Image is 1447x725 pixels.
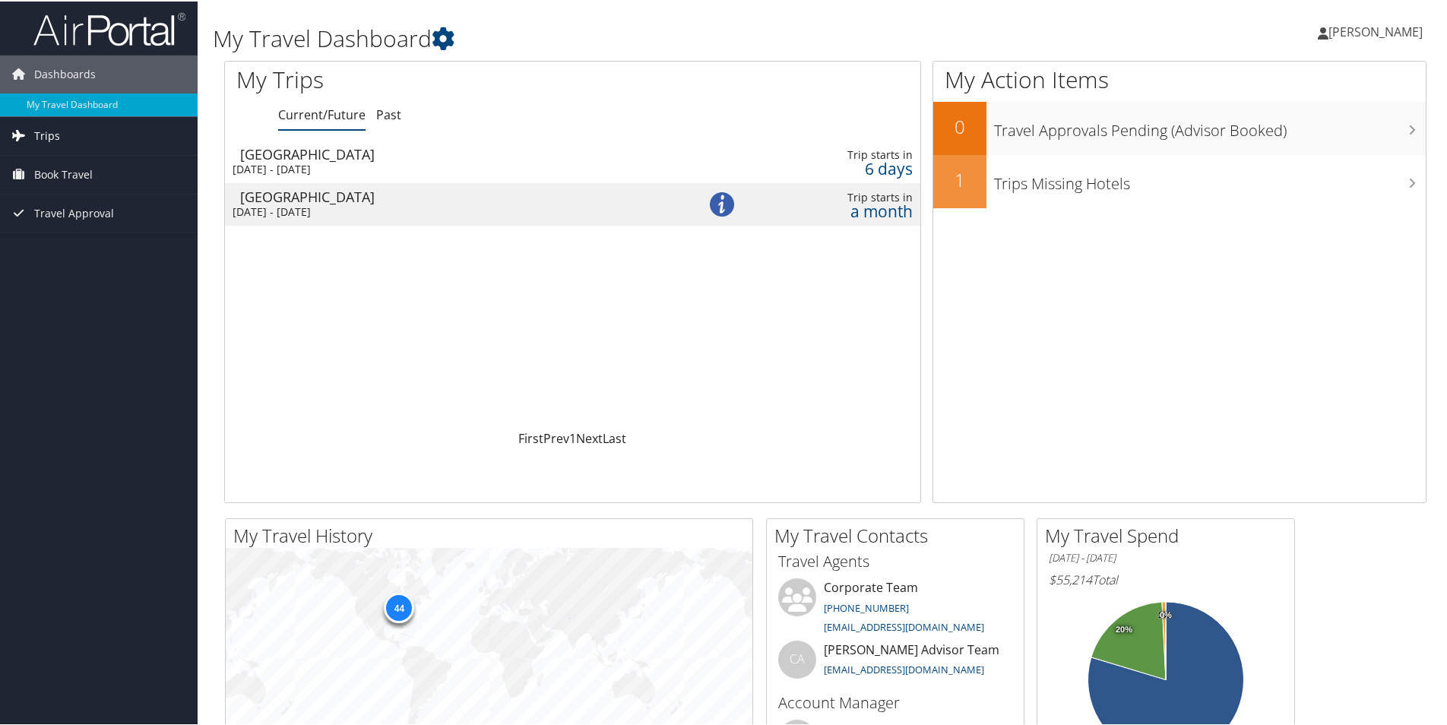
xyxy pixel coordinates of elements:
div: 44 [384,590,414,621]
div: [DATE] - [DATE] [233,161,654,175]
span: Trips [34,116,60,154]
a: Past [376,105,401,122]
span: Travel Approval [34,193,114,231]
a: 0Travel Approvals Pending (Advisor Booked) [933,100,1426,154]
div: a month [751,203,913,217]
span: $55,214 [1049,570,1092,587]
div: Trip starts in [751,147,913,160]
span: Book Travel [34,154,93,192]
span: Dashboards [34,54,96,92]
a: [PHONE_NUMBER] [824,600,909,613]
a: 1 [569,429,576,445]
a: 1Trips Missing Hotels [933,154,1426,207]
span: [PERSON_NAME] [1328,22,1423,39]
h6: [DATE] - [DATE] [1049,549,1283,564]
h3: Account Manager [778,691,1012,712]
h1: My Trips [236,62,619,94]
div: 6 days [751,160,913,174]
a: Next [576,429,603,445]
tspan: 1% [1158,609,1170,619]
div: [GEOGRAPHIC_DATA] [240,146,662,160]
a: [EMAIL_ADDRESS][DOMAIN_NAME] [824,661,984,675]
tspan: 0% [1160,609,1172,619]
img: alert-flat-solid-info.png [710,191,734,215]
h3: Travel Agents [778,549,1012,571]
h6: Total [1049,570,1283,587]
h2: My Travel History [233,521,752,547]
div: [GEOGRAPHIC_DATA] [240,188,662,202]
h1: My Action Items [933,62,1426,94]
h2: 1 [933,166,986,192]
li: Corporate Team [771,577,1020,639]
h2: My Travel Spend [1045,521,1294,547]
div: CA [778,639,816,677]
a: Current/Future [278,105,366,122]
a: Last [603,429,626,445]
h3: Travel Approvals Pending (Advisor Booked) [994,111,1426,140]
a: First [518,429,543,445]
div: Trip starts in [751,189,913,203]
a: Prev [543,429,569,445]
h2: 0 [933,112,986,138]
a: [EMAIL_ADDRESS][DOMAIN_NAME] [824,619,984,632]
tspan: 20% [1116,624,1132,633]
h3: Trips Missing Hotels [994,164,1426,193]
li: [PERSON_NAME] Advisor Team [771,639,1020,689]
h2: My Travel Contacts [774,521,1024,547]
div: [DATE] - [DATE] [233,204,654,217]
a: [PERSON_NAME] [1318,8,1438,53]
img: airportal-logo.png [33,10,185,46]
h1: My Travel Dashboard [213,21,1030,53]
